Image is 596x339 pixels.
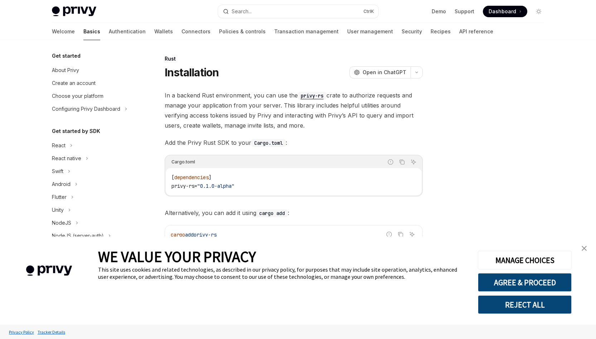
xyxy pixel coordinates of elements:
[52,154,81,163] div: React native
[432,8,446,15] a: Demo
[46,77,138,90] a: Create an account
[274,23,339,40] a: Transaction management
[46,102,138,115] button: Toggle Configuring Privy Dashboard section
[46,139,138,152] button: Toggle React section
[46,64,138,77] a: About Privy
[171,157,195,167] div: Cargo.toml
[577,241,591,256] a: close banner
[46,152,138,165] button: Toggle React native section
[363,9,374,14] span: Ctrl K
[52,6,96,16] img: light logo
[46,178,138,191] button: Toggle Android section
[52,66,79,75] div: About Privy
[52,167,63,176] div: Swift
[36,326,67,338] a: Tracker Details
[165,55,423,62] div: Rust
[185,231,194,238] span: add
[219,23,266,40] a: Policies & controls
[397,157,407,167] button: Copy the contents from the code block
[483,6,527,17] a: Dashboard
[52,105,120,113] div: Configuring Privy Dashboard
[174,174,209,181] span: dependencies
[83,23,100,40] a: Basics
[52,206,64,214] div: Unity
[165,138,423,148] span: Add the Privy Rust SDK to your :
[402,23,422,40] a: Security
[46,216,138,229] button: Toggle NodeJS section
[46,90,138,102] a: Choose your platform
[407,230,417,239] button: Ask AI
[489,8,516,15] span: Dashboard
[396,230,405,239] button: Copy the contents from the code block
[11,255,87,286] img: company logo
[478,251,572,269] button: MANAGE CHOICES
[251,139,286,147] code: Cargo.toml
[52,52,81,60] h5: Get started
[197,183,234,189] span: "0.1.0-alpha"
[98,247,256,266] span: WE VALUE YOUR PRIVACY
[459,23,493,40] a: API reference
[194,231,217,238] span: privy-rs
[52,180,71,188] div: Android
[386,157,395,167] button: Report incorrect code
[52,193,67,201] div: Flutter
[347,23,393,40] a: User management
[533,6,544,17] button: Toggle dark mode
[431,23,451,40] a: Recipes
[52,127,100,135] h5: Get started by SDK
[46,229,138,242] button: Toggle NodeJS (server-auth) section
[478,295,572,314] button: REJECT ALL
[218,5,378,18] button: Open search
[154,23,173,40] a: Wallets
[52,23,75,40] a: Welcome
[165,208,423,218] span: Alternatively, you can add it using :
[363,69,406,76] span: Open in ChatGPT
[171,174,174,181] span: [
[194,183,197,189] span: =
[109,23,146,40] a: Authentication
[455,8,474,15] a: Support
[298,92,326,100] code: privy-rs
[181,23,210,40] a: Connectors
[52,231,104,240] div: NodeJS (server-auth)
[409,157,418,167] button: Ask AI
[384,230,394,239] button: Report incorrect code
[52,219,71,227] div: NodeJS
[98,266,467,280] div: This site uses cookies and related technologies, as described in our privacy policy, for purposes...
[232,7,252,16] div: Search...
[256,209,288,217] code: cargo add
[298,92,326,99] a: privy-rs
[46,204,138,216] button: Toggle Unity section
[52,141,66,150] div: React
[165,90,423,130] span: In a backend Rust environment, you can use the crate to authorize requests and manage your applic...
[46,191,138,204] button: Toggle Flutter section
[349,66,411,78] button: Open in ChatGPT
[582,246,587,251] img: close banner
[165,66,219,79] h1: Installation
[171,231,185,238] span: cargo
[7,326,36,338] a: Privacy Policy
[52,92,103,100] div: Choose your platform
[478,273,572,292] button: AGREE & PROCEED
[171,183,194,189] span: privy-rs
[209,174,212,181] span: ]
[46,165,138,178] button: Toggle Swift section
[52,79,96,87] div: Create an account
